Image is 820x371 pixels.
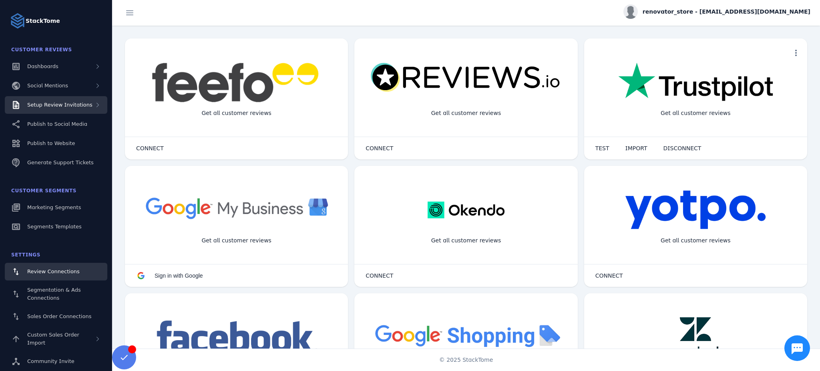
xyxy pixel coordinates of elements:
[27,159,94,165] span: Generate Support Tickets
[366,145,393,151] span: CONNECT
[617,140,655,156] button: IMPORT
[655,140,709,156] button: DISCONNECT
[11,188,76,194] span: Customer Segments
[439,356,493,364] span: © 2025 StackTome
[5,308,107,325] a: Sales Order Connections
[27,268,80,274] span: Review Connections
[27,83,68,89] span: Social Mentions
[151,317,322,357] img: facebook.png
[358,140,401,156] button: CONNECT
[667,317,724,357] img: zendesk.png
[27,102,92,108] span: Setup Review Invitations
[141,190,332,226] img: googlebusiness.png
[425,230,508,251] div: Get all customer reviews
[643,8,810,16] span: renovator_store - [EMAIL_ADDRESS][DOMAIN_NAME]
[370,317,561,353] img: googleshopping.png
[5,154,107,171] a: Generate Support Tickets
[370,63,561,93] img: reviewsio.svg
[5,199,107,216] a: Marketing Segments
[358,268,401,284] button: CONNECT
[5,282,107,306] a: Segmentation & Ads Connections
[654,230,737,251] div: Get all customer reviews
[587,140,617,156] button: TEST
[366,273,393,278] span: CONNECT
[27,224,82,230] span: Segments Templates
[5,135,107,152] a: Publish to Website
[618,63,773,103] img: trustpilot.png
[27,287,81,301] span: Segmentation & Ads Connections
[625,190,766,230] img: yotpo.png
[27,204,81,210] span: Marketing Segments
[5,353,107,370] a: Community Invite
[425,103,508,124] div: Get all customer reviews
[5,263,107,280] a: Review Connections
[128,140,172,156] button: CONNECT
[27,313,91,319] span: Sales Order Connections
[27,140,75,146] span: Publish to Website
[195,230,278,251] div: Get all customer reviews
[5,115,107,133] a: Publish to Social Media
[26,17,60,25] strong: StackTome
[151,63,323,103] img: feefo.png
[654,103,737,124] div: Get all customer reviews
[27,358,74,364] span: Community Invite
[428,190,504,230] img: okendo.webp
[5,218,107,236] a: Segments Templates
[595,273,623,278] span: CONNECT
[587,268,631,284] button: CONNECT
[128,268,211,284] button: Sign in with Google
[136,145,164,151] span: CONNECT
[27,63,58,69] span: Dashboards
[155,272,203,279] span: Sign in with Google
[663,145,701,151] span: DISCONNECT
[27,332,79,346] span: Custom Sales Order Import
[195,103,278,124] div: Get all customer reviews
[11,47,72,52] span: Customer Reviews
[27,121,87,127] span: Publish to Social Media
[788,45,804,61] button: more
[623,4,810,19] button: renovator_store - [EMAIL_ADDRESS][DOMAIN_NAME]
[11,252,40,258] span: Settings
[623,4,638,19] img: profile.jpg
[10,13,26,29] img: Logo image
[595,145,609,151] span: TEST
[625,145,647,151] span: IMPORT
